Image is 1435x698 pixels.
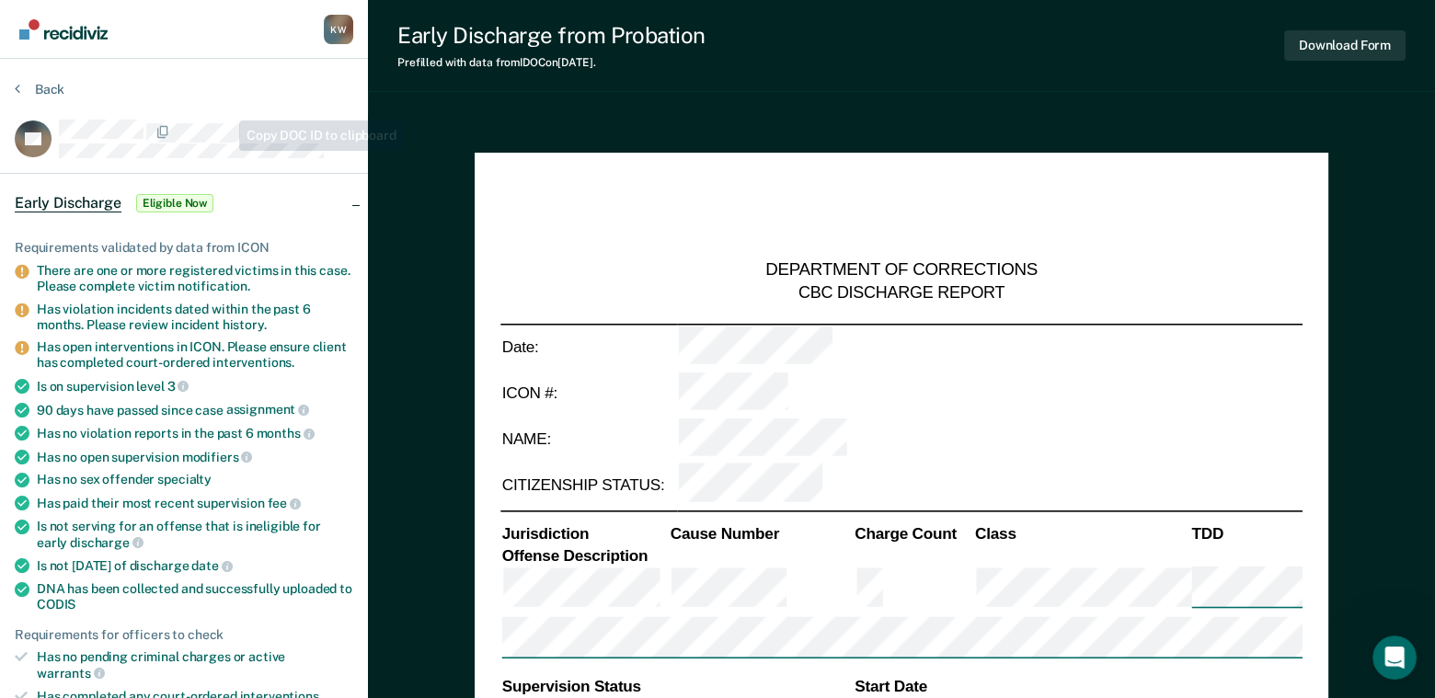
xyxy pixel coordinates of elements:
iframe: Intercom live chat [1372,635,1417,680]
span: specialty [157,472,212,486]
div: Is not serving for an offense that is ineligible for early [37,519,353,550]
span: date [191,558,232,573]
th: Supervision Status [500,676,854,696]
button: Profile dropdown button [324,15,353,44]
span: assignment [226,402,309,417]
th: Offense Description [500,544,669,565]
th: Cause Number [669,524,853,544]
div: Requirements for officers to check [15,627,353,643]
div: Requirements validated by data from ICON [15,240,353,256]
div: Has paid their most recent supervision [37,495,353,511]
div: K W [324,15,353,44]
th: Start Date [854,676,1303,696]
span: 3 [167,379,189,394]
span: months [257,426,315,441]
th: Class [973,524,1189,544]
span: fee [268,496,301,510]
span: CODIS [37,597,75,612]
div: Has no open supervision [37,449,353,465]
div: CBC DISCHARGE REPORT [798,281,1004,303]
td: CITIZENSHIP STATUS: [500,463,677,509]
button: Download Form [1284,30,1406,61]
span: Early Discharge [15,194,121,212]
div: Prefilled with data from IDOC on [DATE] . [397,56,706,69]
span: warrants [37,666,105,681]
div: 90 days have passed since case [37,402,353,418]
div: Is not [DATE] of discharge [37,557,353,574]
span: modifiers [182,450,253,464]
img: Recidiviz [19,19,108,40]
span: discharge [70,535,143,550]
button: Back [15,81,64,97]
div: DEPARTMENT OF CORRECTIONS [765,259,1038,281]
div: Has violation incidents dated within the past 6 months. Please review incident history. [37,302,353,333]
th: TDD [1190,524,1303,544]
div: Early Discharge from Probation [397,22,706,49]
th: Charge Count [854,524,974,544]
th: Jurisdiction [500,524,669,544]
div: Has no pending criminal charges or active [37,649,353,681]
div: Has open interventions in ICON. Please ensure client has completed court-ordered interventions. [37,339,353,371]
div: Has no violation reports in the past 6 [37,425,353,441]
div: Is on supervision level [37,378,353,395]
td: NAME: [500,417,677,463]
span: Eligible Now [136,194,214,212]
div: Has no sex offender [37,472,353,487]
div: There are one or more registered victims in this case. Please complete victim notification. [37,263,353,294]
div: DNA has been collected and successfully uploaded to [37,581,353,612]
td: ICON #: [500,371,677,417]
td: Date: [500,324,677,371]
